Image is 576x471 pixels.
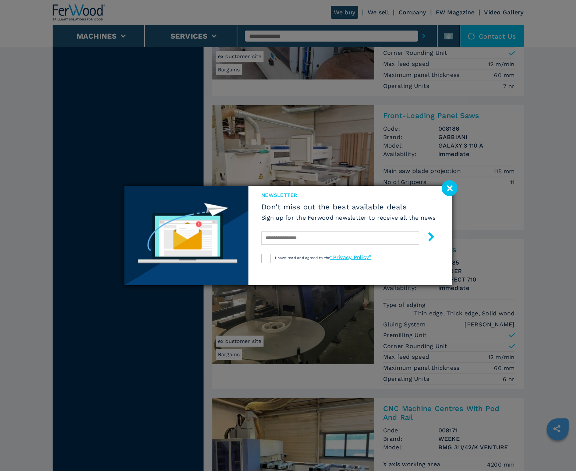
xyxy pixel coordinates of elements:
[261,202,436,211] span: Don't miss out the best available deals
[419,229,436,247] button: submit-button
[261,191,436,199] span: newsletter
[261,213,436,222] h6: Sign up for the Ferwood newsletter to receive all the news
[275,256,371,260] span: I have read and agreed to the
[330,254,371,260] a: “Privacy Policy”
[124,186,249,285] img: Newsletter image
